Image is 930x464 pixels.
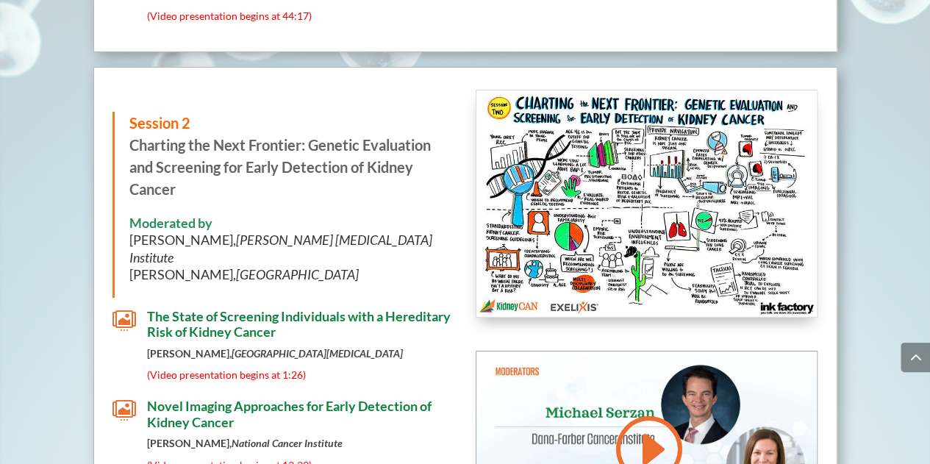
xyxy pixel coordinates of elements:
[129,136,431,198] strong: Charting the Next Frontier: Genetic Evaluation and Screening for Early Detection of Kidney Cancer
[129,215,212,231] strong: Moderated by
[232,347,403,360] em: [GEOGRAPHIC_DATA][MEDICAL_DATA]
[112,399,136,422] span: 
[129,232,432,265] em: [PERSON_NAME] [MEDICAL_DATA] Institute
[236,266,359,282] em: [GEOGRAPHIC_DATA]
[129,114,190,132] span: Session 2
[147,437,343,449] strong: [PERSON_NAME],
[476,90,817,318] img: KidneyCAN_Ink Factory_Board Session 2
[147,398,432,430] span: Novel Imaging Approaches for Early Detection of Kidney Cancer
[112,309,136,332] span: 
[129,232,432,282] span: [PERSON_NAME], [PERSON_NAME],
[147,347,403,360] strong: [PERSON_NAME],
[147,308,451,340] span: The State of Screening Individuals with a Hereditary Risk of Kidney Cancer
[232,437,343,449] em: National Cancer Institute
[147,10,312,22] span: (Video presentation begins at 44:17)
[147,368,306,381] span: (Video presentation begins at 1:26)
